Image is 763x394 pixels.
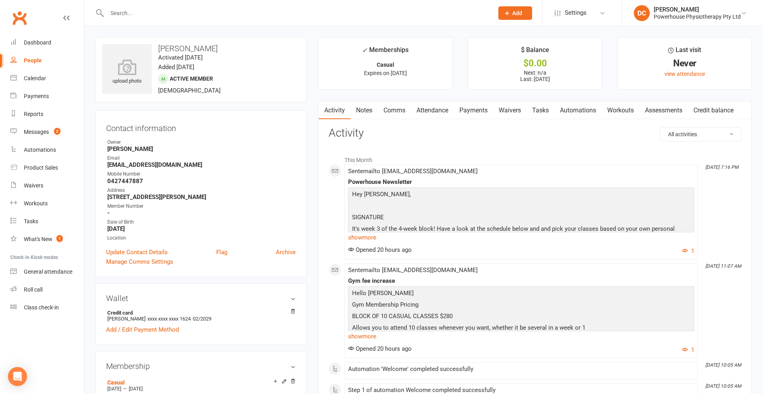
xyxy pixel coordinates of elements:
[10,263,84,281] a: General attendance kiosk mode
[158,87,221,94] span: [DEMOGRAPHIC_DATA]
[54,128,60,135] span: 2
[24,182,43,189] div: Waivers
[24,111,43,117] div: Reports
[158,54,203,61] time: Activated [DATE]
[107,161,296,168] strong: [EMAIL_ADDRESS][DOMAIN_NAME]
[498,6,532,20] button: Add
[348,267,478,274] span: Sent email to [EMAIL_ADDRESS][DOMAIN_NAME]
[56,235,63,242] span: 1
[348,387,694,394] div: Step 1 of automation Welcome completed successfully
[10,105,84,123] a: Reports
[24,200,48,207] div: Workouts
[107,193,296,201] strong: [STREET_ADDRESS][PERSON_NAME]
[102,59,152,85] div: upload photo
[107,234,296,242] div: Location
[107,170,296,178] div: Mobile Number
[106,257,173,267] a: Manage Comms Settings
[10,123,84,141] a: Messages 2
[350,311,692,323] p: BLOCK OF 10 CASUAL CLASSES $280
[107,139,296,146] div: Owner
[24,129,49,135] div: Messages
[10,177,84,195] a: Waivers
[10,8,29,28] a: Clubworx
[377,62,394,68] strong: Casual
[682,345,694,355] button: 1
[654,6,741,13] div: [PERSON_NAME]
[107,178,296,185] strong: 0427447887
[348,278,694,284] div: Gym fee increase
[24,236,52,242] div: What's New
[10,141,84,159] a: Automations
[350,300,692,311] p: Gym Membership Pricing
[475,59,595,68] div: $0.00
[107,379,125,386] a: Casual
[639,101,688,120] a: Assessments
[170,75,213,82] span: Active member
[668,45,701,59] div: Last visit
[350,212,692,224] p: SIGNATURE
[106,309,296,323] li: [PERSON_NAME]
[664,71,705,77] a: view attendance
[512,10,522,16] span: Add
[565,4,587,22] span: Settings
[107,145,296,153] strong: [PERSON_NAME]
[348,232,694,243] a: show more
[107,155,296,162] div: Email
[24,164,58,171] div: Product Sales
[147,316,191,322] span: xxxx xxxx xxxx 1624
[348,246,412,253] span: Opened 20 hours ago
[24,75,46,81] div: Calendar
[364,70,407,76] span: Expires on [DATE]
[107,203,296,210] div: Member Number
[705,383,741,389] i: [DATE] 10:05 AM
[682,246,694,256] button: 1
[106,362,296,371] h3: Membership
[527,101,554,120] a: Tasks
[705,164,738,170] i: [DATE] 7:16 PM
[24,93,49,99] div: Payments
[521,45,549,59] div: $ Balance
[107,187,296,194] div: Address
[158,64,194,71] time: Added [DATE]
[24,304,59,311] div: Class check-in
[350,224,692,245] p: It's week 3 of the 4-week block! Have a look at the schedule below and and pick your classes base...
[107,386,121,392] span: [DATE]
[348,331,694,342] a: show more
[24,147,56,153] div: Automations
[350,323,692,334] p: Allows you to attend 10 classes whenever you want, whether it be several in a week or 1
[10,281,84,299] a: Roll call
[351,101,378,120] a: Notes
[475,70,595,82] p: Next: n/a Last: [DATE]
[105,386,296,392] div: —
[10,212,84,230] a: Tasks
[193,316,211,322] span: 02/2029
[10,195,84,212] a: Workouts
[105,8,488,19] input: Search...
[106,121,296,133] h3: Contact information
[329,127,742,139] h3: Activity
[705,362,741,368] i: [DATE] 10:05 AM
[107,225,296,232] strong: [DATE]
[10,159,84,177] a: Product Sales
[602,101,639,120] a: Workouts
[634,5,650,21] div: DC
[319,101,351,120] a: Activity
[8,367,27,386] div: Open Intercom Messenger
[348,345,412,352] span: Opened 20 hours ago
[348,179,694,185] div: Powerhouse Newsletter
[10,299,84,317] a: Class kiosk mode
[106,247,168,257] a: Update Contact Details
[688,101,739,120] a: Credit balance
[129,386,143,392] span: [DATE]
[329,152,742,164] li: This Month
[24,39,51,46] div: Dashboard
[554,101,602,120] a: Automations
[654,13,741,20] div: Powerhouse Physiotherapy Pty Ltd
[102,44,300,53] h3: [PERSON_NAME]
[106,294,296,303] h3: Wallet
[107,310,292,316] strong: Credit card
[378,101,411,120] a: Comms
[454,101,493,120] a: Payments
[350,189,692,201] p: Hey [PERSON_NAME],
[411,101,454,120] a: Attendance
